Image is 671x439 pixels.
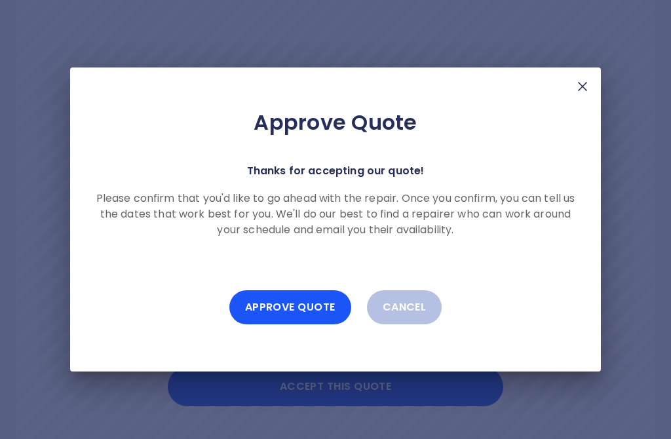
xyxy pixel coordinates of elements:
img: X Mark [575,79,590,94]
button: Cancel [367,290,442,324]
h2: Approve Quote [91,109,580,136]
button: Approve Quote [229,290,351,324]
p: Thanks for accepting our quote! [247,162,425,180]
p: Please confirm that you'd like to go ahead with the repair. Once you confirm, you can tell us the... [91,191,580,238]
